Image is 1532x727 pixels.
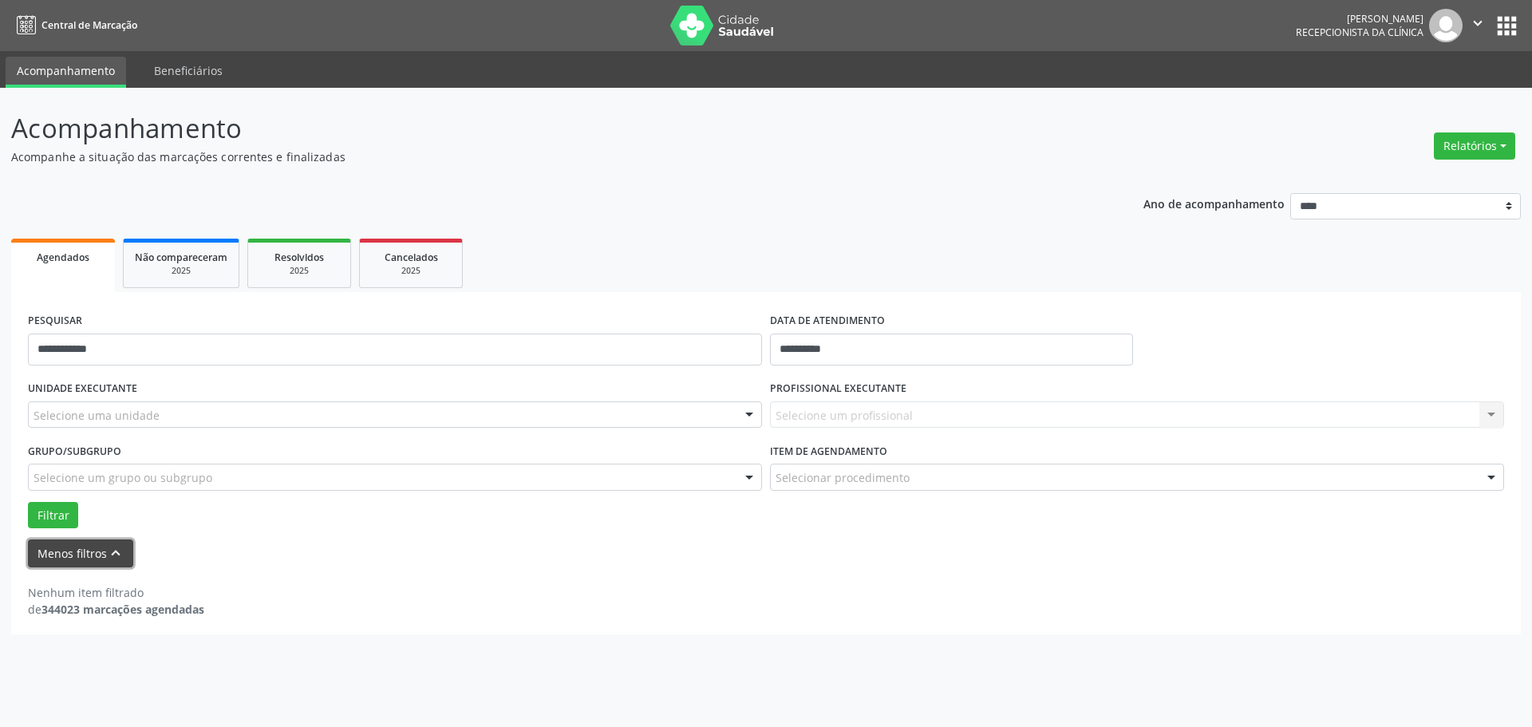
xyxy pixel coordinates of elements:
[11,148,1068,165] p: Acompanhe a situação das marcações correntes e finalizadas
[385,251,438,264] span: Cancelados
[770,377,906,401] label: PROFISSIONAL EXECUTANTE
[34,407,160,424] span: Selecione uma unidade
[28,601,204,618] div: de
[770,309,885,334] label: DATA DE ATENDIMENTO
[11,109,1068,148] p: Acompanhamento
[28,539,133,567] button: Menos filtroskeyboard_arrow_up
[1296,12,1423,26] div: [PERSON_NAME]
[1463,9,1493,42] button: 
[41,18,137,32] span: Central de Marcação
[371,265,451,277] div: 2025
[1429,9,1463,42] img: img
[274,251,324,264] span: Resolvidos
[34,469,212,486] span: Selecione um grupo ou subgrupo
[28,439,121,464] label: Grupo/Subgrupo
[37,251,89,264] span: Agendados
[770,439,887,464] label: Item de agendamento
[143,57,234,85] a: Beneficiários
[6,57,126,88] a: Acompanhamento
[1296,26,1423,39] span: Recepcionista da clínica
[28,584,204,601] div: Nenhum item filtrado
[1469,14,1487,32] i: 
[107,544,124,562] i: keyboard_arrow_up
[135,265,227,277] div: 2025
[28,377,137,401] label: UNIDADE EXECUTANTE
[1143,193,1285,213] p: Ano de acompanhamento
[28,309,82,334] label: PESQUISAR
[41,602,204,617] strong: 344023 marcações agendadas
[28,502,78,529] button: Filtrar
[11,12,137,38] a: Central de Marcação
[259,265,339,277] div: 2025
[135,251,227,264] span: Não compareceram
[776,469,910,486] span: Selecionar procedimento
[1434,132,1515,160] button: Relatórios
[1493,12,1521,40] button: apps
